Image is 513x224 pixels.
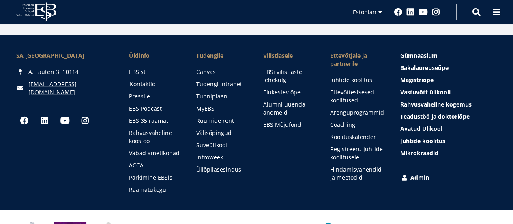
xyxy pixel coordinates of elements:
[400,52,497,60] a: Gümnaasium
[330,88,384,104] a: Ettevõttesisesed koolitused
[196,104,247,113] a: MyEBS
[196,117,247,125] a: Ruumide rent
[16,68,113,76] div: A. Lauteri 3, 10114
[400,76,497,84] a: Magistriõpe
[400,137,497,145] a: Juhtide koolitus
[129,92,180,100] a: Pressile
[330,133,384,141] a: Koolituskalender
[400,76,434,84] span: Magistriõpe
[129,68,180,76] a: EBSist
[196,52,247,60] a: Tudengile
[400,125,442,133] span: Avatud Ülikool
[400,100,472,108] span: Rahvusvaheline kogemus
[129,149,180,157] a: Vabad ametikohad
[330,145,384,161] a: Registreeru juhtide koolitusele
[16,52,113,60] div: SA [GEOGRAPHIC_DATA]
[400,149,438,157] span: Mikrokraadid
[400,64,449,72] span: Bakalaureuseõpe
[330,109,384,117] a: Arenguprogrammid
[129,174,180,182] a: Parkimine EBSis
[400,113,497,121] a: Teadustöö ja doktoriõpe
[400,174,497,182] a: Admin
[77,113,93,129] a: Instagram
[263,68,314,84] a: EBSi vilistlaste lehekülg
[400,137,445,145] span: Juhtide koolitus
[196,153,247,161] a: Introweek
[196,92,247,100] a: Tunniplaan
[129,104,180,113] a: EBS Podcast
[16,113,32,129] a: Facebook
[330,52,384,68] span: Ettevõtjale ja partnerile
[129,117,180,125] a: EBS 35 raamat
[330,165,384,182] a: Hindamisvahendid ja meetodid
[419,8,428,16] a: Youtube
[263,88,314,96] a: Elukestev õpe
[28,80,113,96] a: [EMAIL_ADDRESS][DOMAIN_NAME]
[330,121,384,129] a: Coaching
[432,8,440,16] a: Instagram
[129,129,180,145] a: Rahvusvaheline koostöö
[400,64,497,72] a: Bakalaureuseõpe
[196,129,247,137] a: Välisõpingud
[263,100,314,117] a: Alumni uuenda andmeid
[129,52,180,60] span: Üldinfo
[394,8,402,16] a: Facebook
[400,88,451,96] span: Vastuvõtt ülikooli
[400,113,470,120] span: Teadustöö ja doktoriõpe
[196,80,247,88] a: Tudengi intranet
[129,186,180,194] a: Raamatukogu
[263,121,314,129] a: EBS Mõjufond
[196,68,247,76] a: Canvas
[196,165,247,174] a: Üliõpilasesindus
[196,141,247,149] a: Suveülikool
[130,80,180,88] a: Kontaktid
[400,125,497,133] a: Avatud Ülikool
[36,113,53,129] a: Linkedin
[406,8,414,16] a: Linkedin
[263,52,314,60] span: Vilistlasele
[400,100,497,109] a: Rahvusvaheline kogemus
[400,149,497,157] a: Mikrokraadid
[400,88,497,96] a: Vastuvõtt ülikooli
[57,113,73,129] a: Youtube
[330,76,384,84] a: Juhtide koolitus
[400,52,438,59] span: Gümnaasium
[129,161,180,170] a: ACCA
